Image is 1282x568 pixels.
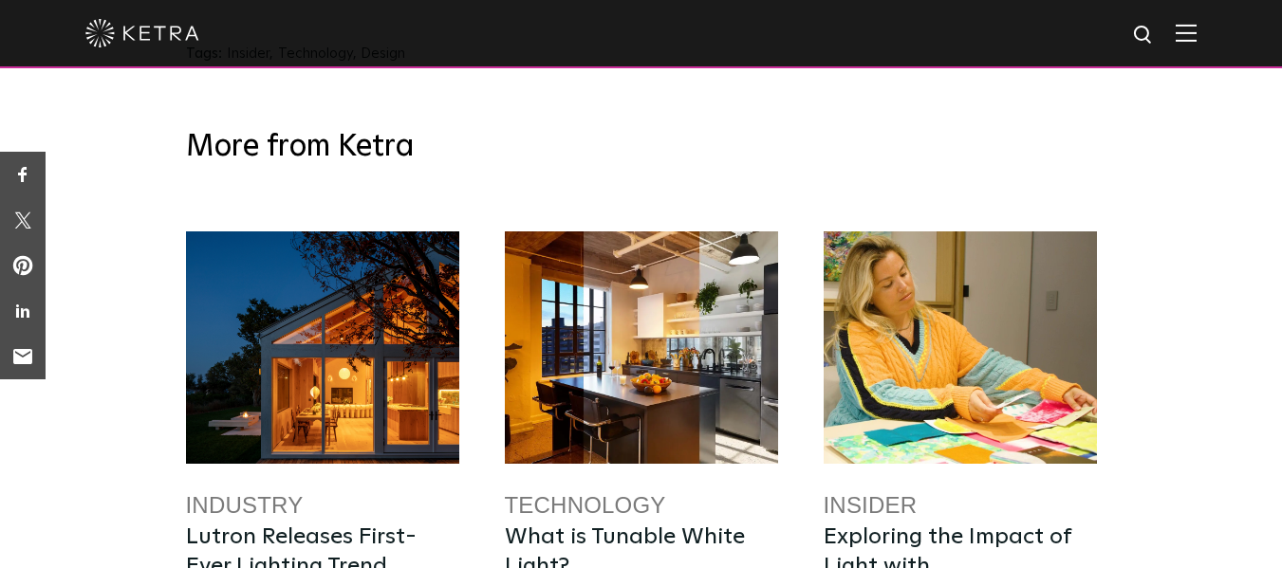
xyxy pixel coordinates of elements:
[1132,24,1156,47] img: search icon
[186,128,1097,168] h3: More from Ketra
[824,492,918,518] a: Insider
[505,492,666,518] a: Technology
[186,492,304,518] a: Industry
[1176,24,1197,42] img: Hamburger%20Nav.svg
[85,19,199,47] img: ketra-logo-2019-white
